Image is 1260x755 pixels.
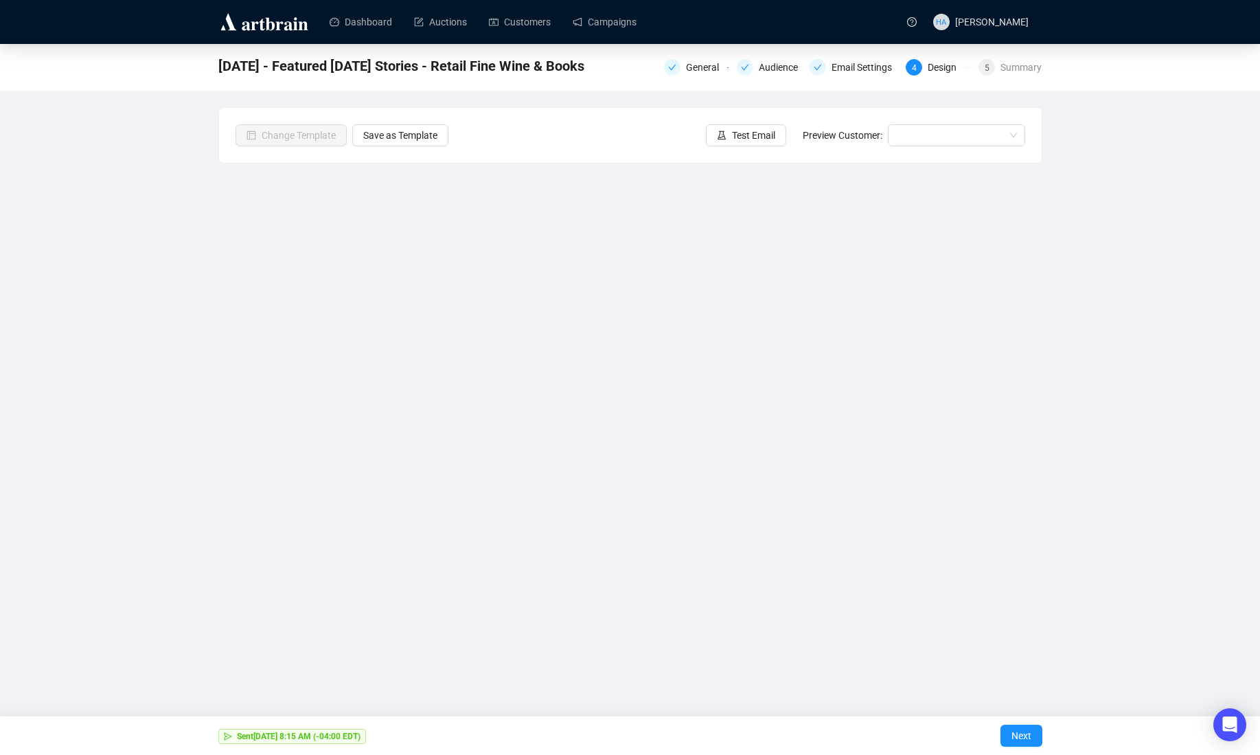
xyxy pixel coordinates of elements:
[912,63,917,73] span: 4
[717,131,726,140] span: experiment
[814,63,822,71] span: check
[218,11,310,33] img: logo
[955,16,1029,27] span: [PERSON_NAME]
[985,63,989,73] span: 5
[237,732,360,741] strong: Sent [DATE] 8:15 AM (-04:00 EDT)
[414,4,467,40] a: Auctions
[573,4,637,40] a: Campaigns
[236,124,347,146] button: Change Template
[810,59,897,76] div: Email Settings
[1011,717,1031,755] span: Next
[907,17,917,27] span: question-circle
[363,128,437,143] span: Save as Template
[352,124,448,146] button: Save as Template
[759,59,806,76] div: Audience
[936,16,946,28] span: HA
[732,128,775,143] span: Test Email
[218,55,584,77] span: 9-13-2025 - Featured Saturday Stories - Retail Fine Wine & Books
[1213,708,1246,741] div: Open Intercom Messenger
[1000,59,1042,76] div: Summary
[686,59,727,76] div: General
[737,59,801,76] div: Audience
[803,130,882,141] span: Preview Customer:
[489,4,551,40] a: Customers
[832,59,900,76] div: Email Settings
[928,59,965,76] div: Design
[741,63,749,71] span: check
[330,4,392,40] a: Dashboard
[906,59,970,76] div: 4Design
[706,124,786,146] button: Test Email
[664,59,729,76] div: General
[1000,725,1042,747] button: Next
[668,63,676,71] span: check
[978,59,1042,76] div: 5Summary
[224,732,232,741] span: send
